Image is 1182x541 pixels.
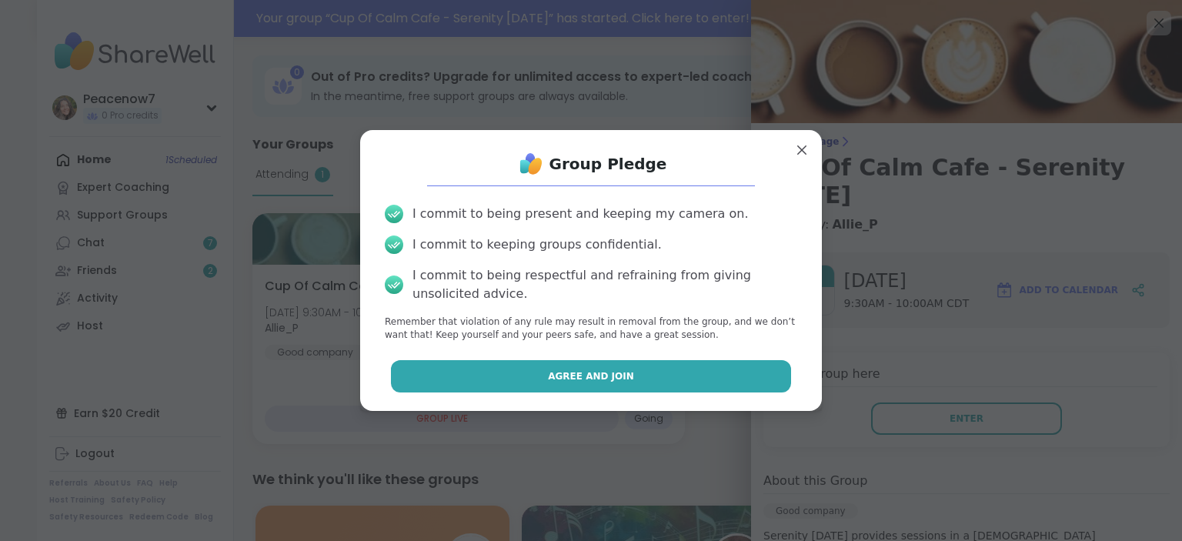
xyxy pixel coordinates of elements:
[412,235,662,254] div: I commit to keeping groups confidential.
[385,316,797,342] p: Remember that violation of any rule may result in removal from the group, and we don’t want that!...
[412,266,797,303] div: I commit to being respectful and refraining from giving unsolicited advice.
[412,205,748,223] div: I commit to being present and keeping my camera on.
[391,360,792,392] button: Agree and Join
[516,149,546,179] img: ShareWell Logo
[549,153,667,175] h1: Group Pledge
[548,369,634,383] span: Agree and Join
